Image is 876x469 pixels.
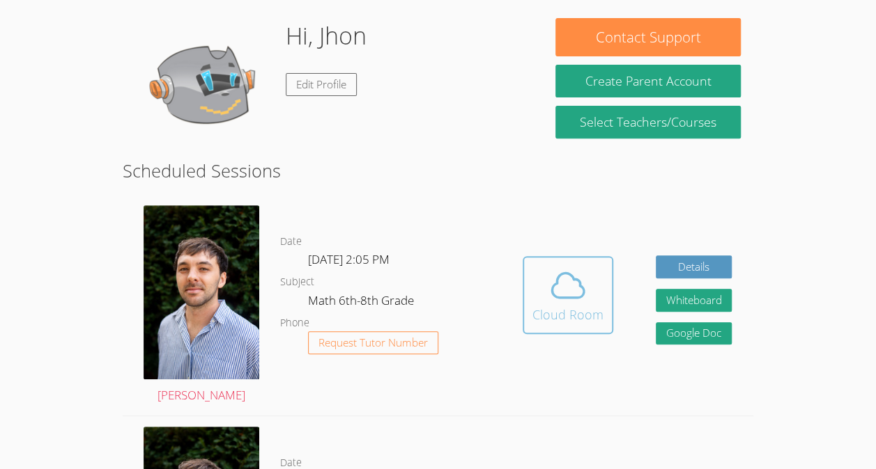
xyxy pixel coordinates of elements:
[280,233,302,251] dt: Date
[318,337,428,348] span: Request Tutor Number
[308,291,417,315] dd: Math 6th-8th Grade
[532,305,604,324] div: Cloud Room
[135,18,275,157] img: default.png
[144,205,259,379] img: profile.jpg
[555,106,740,138] a: Select Teachers/Courses
[286,18,367,54] h1: Hi, Jhon
[523,256,613,334] button: Cloud Room
[280,273,314,291] dt: Subject
[656,255,732,278] a: Details
[656,289,732,312] button: Whiteboard
[280,315,309,332] dt: Phone
[308,331,438,354] button: Request Tutor Number
[144,205,259,405] a: [PERSON_NAME]
[656,322,732,345] a: Google Doc
[286,73,357,96] a: Edit Profile
[555,18,740,56] button: Contact Support
[308,251,390,267] span: [DATE] 2:05 PM
[555,65,740,97] button: Create Parent Account
[123,157,753,184] h2: Scheduled Sessions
